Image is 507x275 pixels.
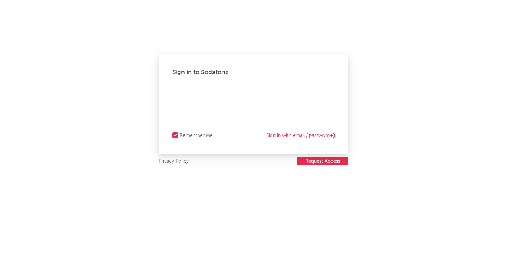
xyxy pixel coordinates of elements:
button: Request Access [297,157,348,165]
a: Privacy Policy [159,157,189,166]
div: Remember Me [180,132,213,140]
div: Sign in to Sodatone [172,68,335,77]
a: Sign in with email / password [266,132,335,140]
